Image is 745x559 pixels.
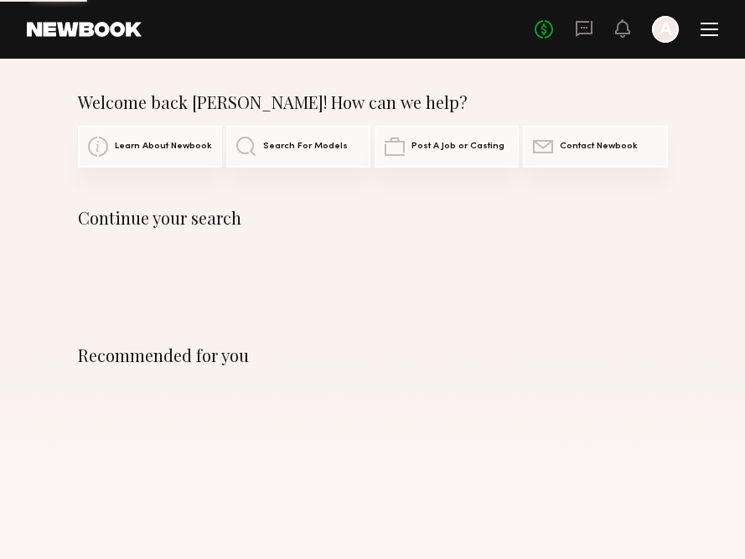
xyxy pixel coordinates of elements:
[560,142,638,152] span: Contact Newbook
[78,345,668,365] div: Recommended for you
[78,208,668,228] div: Continue your search
[523,126,667,168] a: Contact Newbook
[375,126,519,168] a: Post A Job or Casting
[263,142,348,152] span: Search For Models
[652,16,679,43] a: A
[115,142,212,152] span: Learn About Newbook
[411,142,504,152] span: Post A Job or Casting
[226,126,370,168] a: Search For Models
[78,92,668,112] div: Welcome back [PERSON_NAME]! How can we help?
[78,126,222,168] a: Learn About Newbook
